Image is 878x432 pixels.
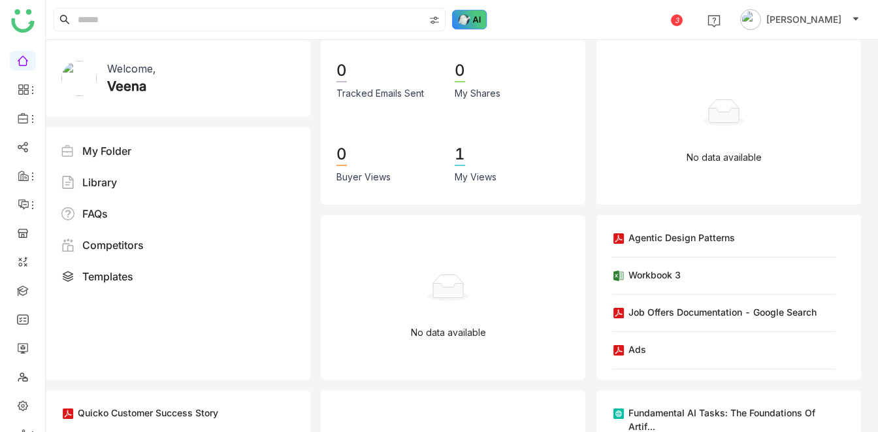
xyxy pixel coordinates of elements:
div: Quicko Customer Success Story [78,406,218,420]
div: 3 [671,14,683,26]
p: No data available [687,150,762,165]
div: 1 [455,144,465,166]
div: Welcome, [107,61,155,76]
img: ask-buddy-hover.svg [452,10,487,29]
button: [PERSON_NAME] [738,9,862,30]
div: Workbook 3 [628,268,681,282]
img: search-type.svg [429,15,440,25]
div: 0 [455,60,465,82]
div: FAQs [82,206,108,222]
div: My Shares [455,86,500,101]
div: My Views [455,170,496,184]
img: avatar [740,9,761,30]
div: Veena [107,76,146,96]
img: 684a9a4bde261c4b36a3ca54 [61,61,97,96]
img: logo [11,9,35,33]
div: Tracked Emails Sent [336,86,424,101]
div: 0 [336,144,347,166]
div: Templates [82,269,133,284]
div: 0 [336,60,347,82]
span: [PERSON_NAME] [766,12,841,27]
div: Library [82,174,117,190]
div: Ads [628,342,646,356]
div: Agentic Design Patterns [628,231,735,244]
div: Buyer Views [336,170,391,184]
p: No data available [411,325,486,340]
div: My Folder [82,143,131,159]
div: Competitors [82,237,144,253]
img: help.svg [707,14,721,27]
div: job offers documentation - Google Search [628,305,817,319]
